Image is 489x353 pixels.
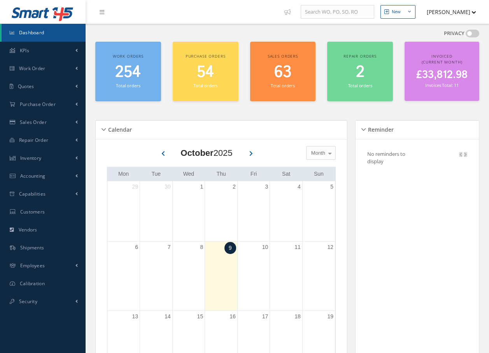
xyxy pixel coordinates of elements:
[20,244,44,251] span: Shipments
[19,29,44,36] span: Dashboard
[106,124,132,133] h5: Calendar
[301,5,374,19] input: Search WO, PO, SO, RO
[280,169,292,179] a: Saturday
[261,311,270,322] a: October 17, 2025
[19,226,37,233] span: Vendors
[20,208,45,215] span: Customers
[327,42,393,101] a: Repair orders 2 Total orders
[130,311,140,322] a: October 13, 2025
[293,311,302,322] a: October 18, 2025
[2,24,86,42] a: Dashboard
[117,169,130,179] a: Monday
[326,311,335,322] a: October 19, 2025
[198,242,205,253] a: October 8, 2025
[264,181,270,192] a: October 3, 2025
[312,169,325,179] a: Sunday
[20,119,47,125] span: Sales Order
[140,241,173,311] td: October 7, 2025
[271,83,295,88] small: Total orders
[20,173,46,179] span: Accounting
[444,30,464,37] label: PRIVACY
[20,262,45,269] span: Employees
[130,181,140,192] a: September 29, 2025
[181,146,232,159] div: 2025
[344,53,377,59] span: Repair orders
[197,61,214,83] span: 54
[356,61,365,83] span: 2
[113,53,144,59] span: Work orders
[18,83,34,90] span: Quotes
[231,181,237,192] a: October 2, 2025
[20,280,45,287] span: Calibration
[107,181,140,242] td: September 29, 2025
[172,241,205,311] td: October 8, 2025
[193,83,217,88] small: Total orders
[163,181,172,192] a: September 30, 2025
[302,241,335,311] td: October 12, 2025
[95,42,161,101] a: Work orders 254 Total orders
[133,242,140,253] a: October 6, 2025
[274,61,291,83] span: 63
[392,9,401,15] div: New
[107,241,140,311] td: October 6, 2025
[140,181,173,242] td: September 30, 2025
[405,42,479,101] a: Invoiced (Current Month) £33,812.98 Invoices Total: 11
[367,150,405,165] p: No reminders to display
[270,181,303,242] td: October 4, 2025
[270,241,303,311] td: October 11, 2025
[19,191,46,197] span: Capabilities
[329,181,335,192] a: October 5, 2025
[150,169,163,179] a: Tuesday
[196,311,205,322] a: October 15, 2025
[431,53,452,59] span: Invoiced
[205,181,238,242] td: October 2, 2025
[166,242,172,253] a: October 7, 2025
[228,311,237,322] a: October 16, 2025
[20,155,42,161] span: Inventory
[19,65,46,72] span: Work Order
[237,241,270,311] td: October 10, 2025
[249,169,258,179] a: Friday
[425,82,459,88] small: Invoices Total: 11
[261,242,270,253] a: October 10, 2025
[198,181,205,192] a: October 1, 2025
[348,83,372,88] small: Total orders
[366,124,394,133] h5: Reminder
[309,149,325,157] span: Month
[186,53,226,59] span: Purchase orders
[19,298,37,305] span: Security
[19,137,49,143] span: Repair Order
[215,169,227,179] a: Thursday
[237,181,270,242] td: October 3, 2025
[380,5,415,19] button: New
[173,42,238,101] a: Purchase orders 54 Total orders
[268,53,298,59] span: Sales orders
[205,241,238,311] td: October 9, 2025
[115,61,141,83] span: 254
[422,59,463,65] span: (Current Month)
[116,83,140,88] small: Total orders
[224,242,236,254] a: October 9, 2025
[419,4,476,19] button: [PERSON_NAME]
[172,181,205,242] td: October 1, 2025
[250,42,316,101] a: Sales orders 63 Total orders
[20,101,56,108] span: Purchase Order
[293,242,302,253] a: October 11, 2025
[181,148,213,158] b: October
[182,169,196,179] a: Wednesday
[163,311,172,322] a: October 14, 2025
[20,47,29,54] span: KPIs
[296,181,302,192] a: October 4, 2025
[326,242,335,253] a: October 12, 2025
[416,67,468,83] span: £33,812.98
[302,181,335,242] td: October 5, 2025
